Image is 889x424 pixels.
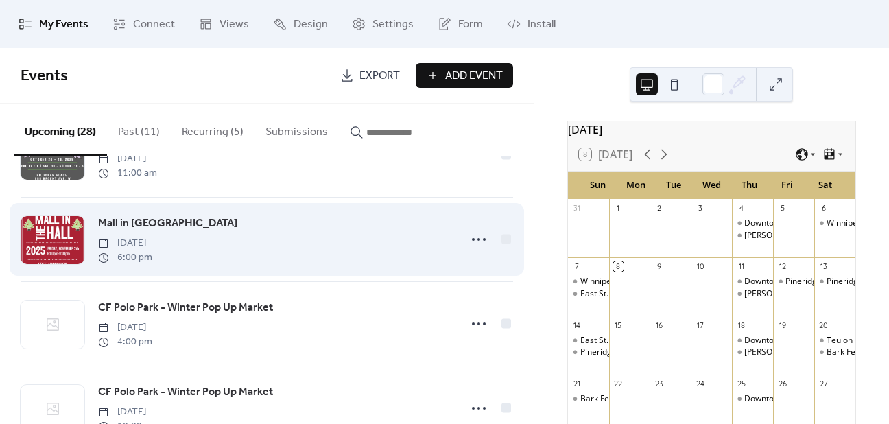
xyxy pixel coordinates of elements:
div: 21 [572,379,582,389]
div: 14 [572,320,582,330]
span: 6:00 pm [98,250,152,265]
span: [DATE] [98,320,152,335]
span: Connect [133,16,175,33]
div: Sat [807,172,844,199]
div: 9 [654,261,664,272]
span: Settings [372,16,414,33]
div: Bark Fest - The Ultimate Dog Party [568,393,609,405]
div: Sun [579,172,617,199]
div: 22 [613,379,624,389]
span: Form [458,16,483,33]
span: [DATE] [98,236,152,250]
span: Add Event [445,68,503,84]
div: 23 [654,379,664,389]
a: Design [263,5,338,43]
div: Bark Fest - The Ultimate Dog Party [580,393,712,405]
div: 27 [818,379,829,389]
button: Upcoming (28) [14,104,107,156]
a: My Events [8,5,99,43]
span: 4:00 pm [98,335,152,349]
div: Winnipeg Dog Show - Heart of The Continent Kennel Club [568,276,609,287]
div: Downtown Winnipeg Farmers Market [732,217,773,229]
span: [DATE] [98,405,157,419]
div: Tue [654,172,692,199]
span: Install [528,16,556,33]
div: 3 [695,203,705,213]
a: Form [427,5,493,43]
div: Winnipeg Dog Show - Heart of The Continent Kennel Club [814,217,855,229]
div: Downtown Winnipeg Farmers Market [732,393,773,405]
div: Pineridge Hollow - Fall Fair [785,276,886,287]
div: 12 [777,261,787,272]
div: 16 [654,320,664,330]
div: Pineridge Hollow - Fall Fair [773,276,814,287]
div: East St. Paul Farmers Market [568,335,609,346]
div: Downtown Winnipeg Farmers Market [732,335,773,346]
a: CF Polo Park - Winter Pop Up Market [98,384,273,401]
div: Steinbach Farmers Market [732,346,773,358]
div: Mon [617,172,654,199]
div: Bark Fest - The Ultimate Dog Party [814,346,855,358]
span: Design [294,16,328,33]
a: Views [189,5,259,43]
div: East St. [PERSON_NAME] Market [580,335,704,346]
div: 5 [777,203,787,213]
a: Mall in [GEOGRAPHIC_DATA] [98,215,237,233]
div: Pineridge Hollow - Fall Fair [568,346,609,358]
span: Events [21,61,68,91]
span: 11:00 am [98,166,157,180]
div: 31 [572,203,582,213]
span: [DATE] [98,152,157,166]
span: Views [220,16,249,33]
div: 19 [777,320,787,330]
div: Fri [768,172,806,199]
span: CF Polo Park - Winter Pop Up Market [98,384,273,401]
a: CF Polo Park - Winter Pop Up Market [98,299,273,317]
span: Export [359,68,400,84]
div: 15 [613,320,624,330]
div: [PERSON_NAME] Farmers Market [744,230,873,242]
div: East St. Paul Farmers Market [568,288,609,300]
div: Wed [693,172,731,199]
span: CF Polo Park - Winter Pop Up Market [98,300,273,316]
div: 10 [695,261,705,272]
div: 1 [613,203,624,213]
div: Pineridge Hollow - Fall Fair [814,276,855,287]
div: [PERSON_NAME] Farmers Market [744,346,873,358]
div: 4 [736,203,746,213]
div: Thu [731,172,768,199]
div: 20 [818,320,829,330]
div: 17 [695,320,705,330]
div: 24 [695,379,705,389]
div: 6 [818,203,829,213]
div: Downtown Winnipeg Farmers Market [732,276,773,287]
div: Teulon Pumpkinfest [814,335,855,346]
div: [PERSON_NAME] Farmers Market [744,288,873,300]
div: 2 [654,203,664,213]
div: 18 [736,320,746,330]
button: Recurring (5) [171,104,254,154]
div: 11 [736,261,746,272]
div: Steinbach Farmers Market [732,288,773,300]
a: Install [497,5,566,43]
div: 13 [818,261,829,272]
a: Export [330,63,410,88]
div: Winnipeg Dog Show - Heart of The Continent Kennel Club [580,276,798,287]
div: East St. [PERSON_NAME] Market [580,288,704,300]
span: My Events [39,16,88,33]
button: Past (11) [107,104,171,154]
div: Steinbach Farmers Market [732,230,773,242]
a: Connect [102,5,185,43]
button: Submissions [254,104,339,154]
div: Pineridge Hollow - Fall Fair [580,346,681,358]
div: [DATE] [568,121,855,138]
div: 26 [777,379,787,389]
div: 7 [572,261,582,272]
a: Settings [342,5,424,43]
div: 8 [613,261,624,272]
button: Add Event [416,63,513,88]
div: 25 [736,379,746,389]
